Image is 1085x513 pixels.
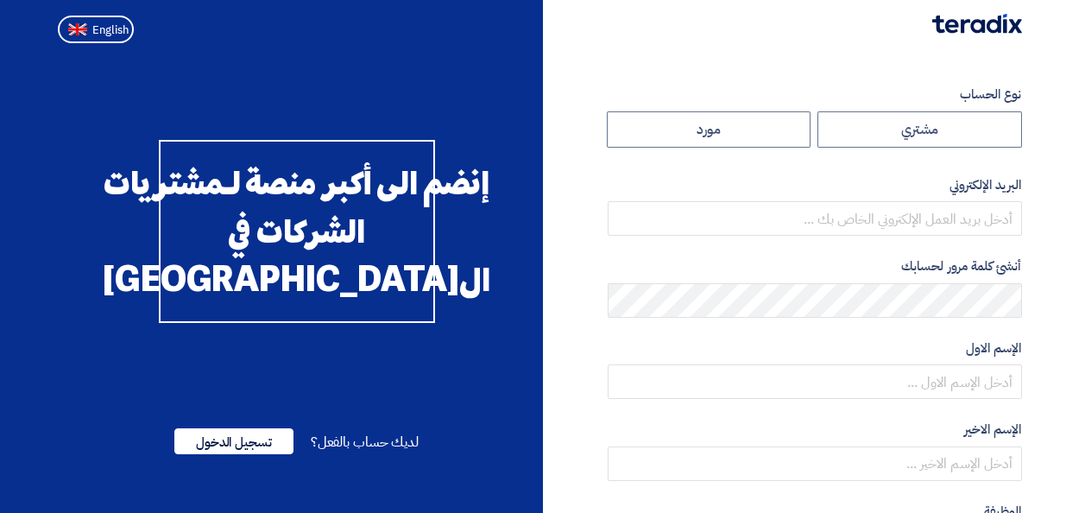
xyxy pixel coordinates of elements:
label: نوع الحساب [608,85,1022,104]
input: أدخل بريد العمل الإلكتروني الخاص بك ... [608,201,1022,236]
button: English [58,16,134,43]
label: أنشئ كلمة مرور لحسابك [608,256,1022,276]
a: تسجيل الدخول [174,432,293,453]
img: Teradix logo [932,14,1022,34]
input: أدخل الإسم الاخير ... [608,446,1022,481]
span: لديك حساب بالفعل؟ [311,432,419,453]
div: إنضم الى أكبر منصة لـمشتريات الشركات في ال[GEOGRAPHIC_DATA] [159,140,435,323]
label: مورد [607,111,811,148]
img: en-US.png [68,23,87,36]
label: مشتري [817,111,1022,148]
span: English [92,24,129,36]
span: تسجيل الدخول [174,428,293,454]
input: أدخل الإسم الاول ... [608,364,1022,399]
label: الإسم الاول [608,339,1022,358]
label: البريد الإلكتروني [608,175,1022,195]
label: الإسم الاخير [608,420,1022,440]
